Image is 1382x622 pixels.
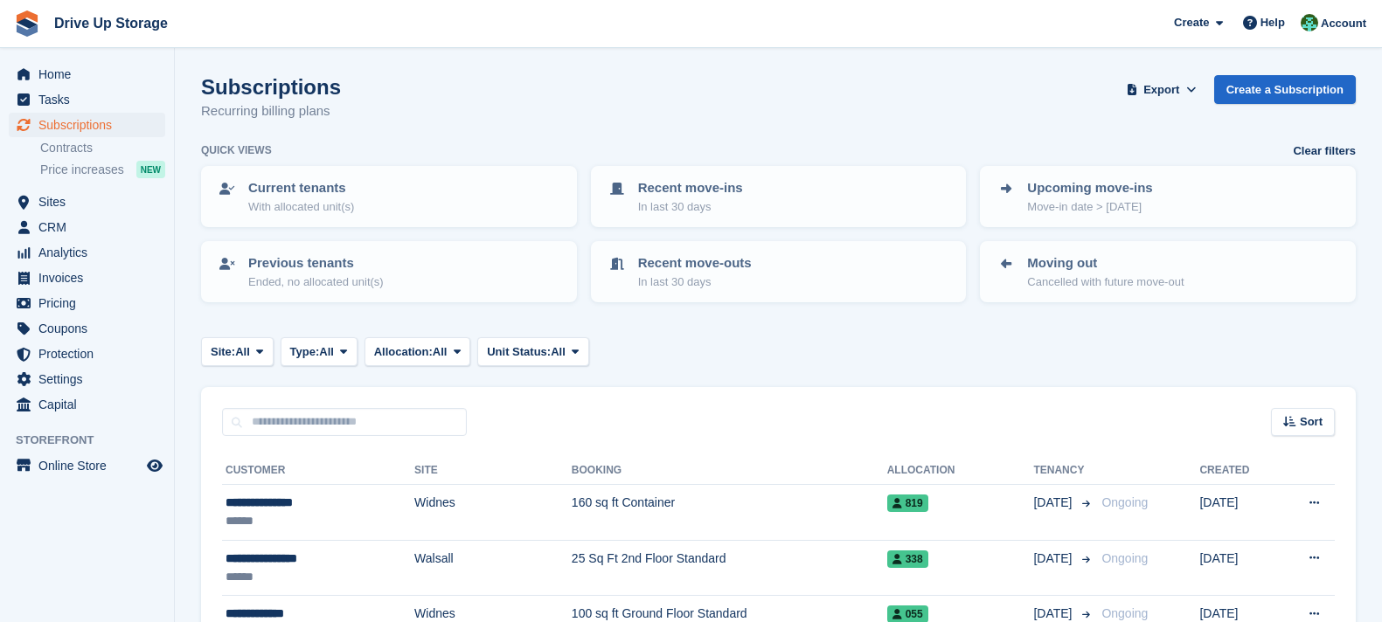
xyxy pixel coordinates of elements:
[9,342,165,366] a: menu
[38,392,143,417] span: Capital
[144,455,165,476] a: Preview store
[593,168,965,225] a: Recent move-ins In last 30 days
[572,485,887,541] td: 160 sq ft Container
[1301,14,1318,31] img: Camille
[433,343,448,361] span: All
[9,190,165,214] a: menu
[1174,14,1209,31] span: Create
[38,87,143,112] span: Tasks
[982,243,1354,301] a: Moving out Cancelled with future move-out
[9,62,165,86] a: menu
[487,343,551,361] span: Unit Status:
[16,432,174,449] span: Storefront
[38,342,143,366] span: Protection
[203,168,575,225] a: Current tenants With allocated unit(s)
[248,178,354,198] p: Current tenants
[9,215,165,239] a: menu
[38,453,143,478] span: Online Store
[9,392,165,417] a: menu
[414,540,572,596] td: Walsall
[887,457,1034,485] th: Allocation
[1027,273,1184,291] p: Cancelled with future move-out
[982,168,1354,225] a: Upcoming move-ins Move-in date > [DATE]
[1199,540,1277,596] td: [DATE]
[38,190,143,214] span: Sites
[1027,253,1184,273] p: Moving out
[572,540,887,596] td: 25 Sq Ft 2nd Floor Standard
[593,243,965,301] a: Recent move-outs In last 30 days
[211,343,235,361] span: Site:
[638,178,743,198] p: Recent move-ins
[1027,198,1152,216] p: Move-in date > [DATE]
[1033,457,1094,485] th: Tenancy
[9,453,165,478] a: menu
[47,9,175,38] a: Drive Up Storage
[38,291,143,315] span: Pricing
[38,215,143,239] span: CRM
[1101,606,1148,620] span: Ongoing
[638,198,743,216] p: In last 30 days
[248,253,384,273] p: Previous tenants
[9,113,165,137] a: menu
[235,343,250,361] span: All
[40,140,165,156] a: Contracts
[281,337,358,366] button: Type: All
[248,198,354,216] p: With allocated unit(s)
[1199,485,1277,541] td: [DATE]
[14,10,40,37] img: stora-icon-8386f47178a22dfd0bd8f6a31ec36ba5ce8667c1dd55bd0f319d3a0aa187defe.svg
[38,113,143,137] span: Subscriptions
[887,550,928,568] span: 338
[1143,81,1179,99] span: Export
[414,457,572,485] th: Site
[1101,551,1148,565] span: Ongoing
[1033,494,1075,512] span: [DATE]
[319,343,334,361] span: All
[38,240,143,265] span: Analytics
[9,240,165,265] a: menu
[248,273,384,291] p: Ended, no allocated unit(s)
[40,162,124,178] span: Price increases
[38,316,143,341] span: Coupons
[290,343,320,361] span: Type:
[201,337,274,366] button: Site: All
[38,367,143,391] span: Settings
[1321,15,1366,32] span: Account
[201,75,341,99] h1: Subscriptions
[222,457,414,485] th: Customer
[374,343,433,361] span: Allocation:
[551,343,566,361] span: All
[201,101,341,121] p: Recurring billing plans
[1300,413,1323,431] span: Sort
[365,337,471,366] button: Allocation: All
[414,485,572,541] td: Widnes
[1260,14,1285,31] span: Help
[9,291,165,315] a: menu
[38,62,143,86] span: Home
[1027,178,1152,198] p: Upcoming move-ins
[203,243,575,301] a: Previous tenants Ended, no allocated unit(s)
[40,160,165,179] a: Price increases NEW
[1214,75,1356,104] a: Create a Subscription
[477,337,588,366] button: Unit Status: All
[1199,457,1277,485] th: Created
[1101,495,1148,509] span: Ongoing
[9,87,165,112] a: menu
[638,253,752,273] p: Recent move-outs
[572,457,887,485] th: Booking
[136,161,165,178] div: NEW
[638,273,752,291] p: In last 30 days
[9,367,165,391] a: menu
[201,142,272,158] h6: Quick views
[9,316,165,341] a: menu
[38,266,143,290] span: Invoices
[887,494,928,512] span: 819
[1033,549,1075,568] span: [DATE]
[1123,75,1200,104] button: Export
[1293,142,1356,160] a: Clear filters
[9,266,165,290] a: menu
